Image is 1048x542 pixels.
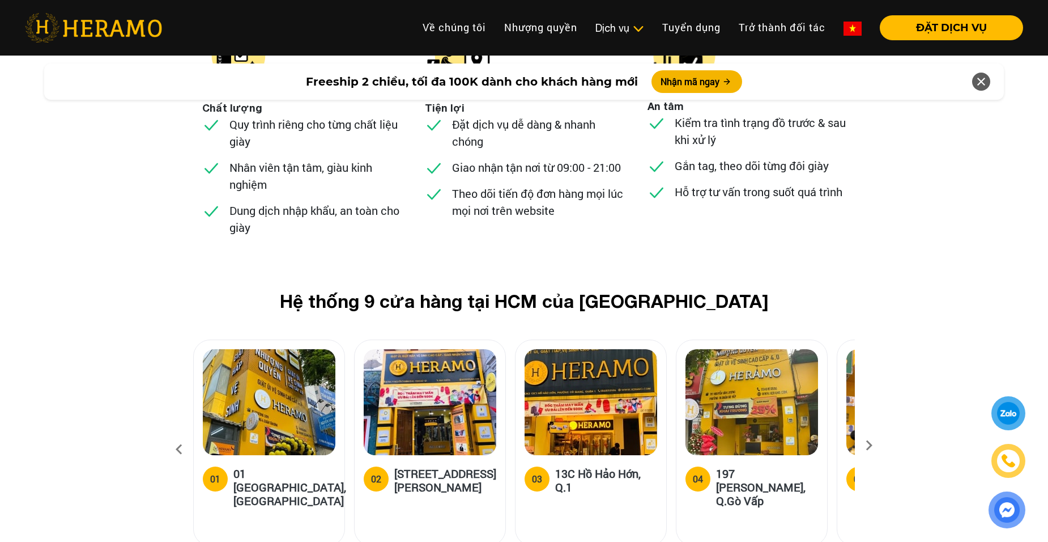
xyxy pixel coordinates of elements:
img: heramo-logo.png [25,13,162,43]
img: checked.svg [425,116,443,134]
img: heramo-01-truong-son-quan-tan-binh [203,349,335,455]
li: Chất lượng [202,100,262,116]
p: Giao nhận tận nơi từ 09:00 - 21:00 [452,159,621,176]
h5: [STREET_ADDRESS][PERSON_NAME] [394,467,496,494]
a: phone-icon [993,446,1024,476]
div: 02 [371,472,381,486]
h2: Hệ thống 9 cửa hàng tại HCM của [GEOGRAPHIC_DATA] [211,290,837,312]
p: Gắn tag, theo dõi từng đôi giày [675,157,829,174]
div: Dịch vụ [595,20,644,36]
img: vn-flag.png [843,22,862,36]
p: Hỗ trợ tư vấn trong suốt quá trình [675,183,842,200]
img: checked.svg [425,185,443,203]
img: checked.svg [647,114,666,132]
div: 03 [532,472,542,486]
p: Nhân viên tận tâm, giàu kinh nghiệm [229,159,401,193]
a: Tuyển dụng [653,15,730,40]
img: checked.svg [202,159,220,177]
img: checked.svg [647,183,666,201]
p: Đặt dịch vụ dễ dàng & nhanh chóng [452,116,623,150]
img: heramo-179b-duong-3-thang-2-phuong-11-quan-10 [846,349,979,455]
img: checked.svg [425,159,443,177]
span: Freeship 2 chiều, tối đa 100K dành cho khách hàng mới [306,73,638,90]
div: 01 [210,472,220,486]
button: Nhận mã ngay [651,70,742,93]
img: phone-icon [1002,455,1015,467]
img: checked.svg [647,157,666,175]
a: Trở thành đối tác [730,15,834,40]
p: Dung dịch nhập khẩu, an toàn cho giày [229,202,401,236]
img: heramo-18a-71-nguyen-thi-minh-khai-quan-1 [364,349,496,455]
h5: 01 [GEOGRAPHIC_DATA], [GEOGRAPHIC_DATA] [233,467,346,507]
p: Kiểm tra tình trạng đồ trước & sau khi xử lý [675,114,846,148]
div: 05 [854,472,864,486]
img: heramo-197-nguyen-van-luong [685,349,818,455]
a: ĐẶT DỊCH VỤ [871,23,1023,33]
img: heramo-13c-ho-hao-hon-quan-1 [525,349,657,455]
img: checked.svg [202,116,220,134]
button: ĐẶT DỊCH VỤ [880,15,1023,40]
img: checked.svg [202,202,220,220]
a: Về chúng tôi [414,15,495,40]
p: Theo dõi tiến độ đơn hàng mọi lúc mọi nơi trên website [452,185,623,219]
h5: 13C Hồ Hảo Hớn, Q.1 [555,467,657,494]
div: 04 [693,472,703,486]
img: subToggleIcon [632,23,644,35]
li: Tiện lợi [425,100,465,116]
p: Quy trình riêng cho từng chất liệu giày [229,116,401,150]
a: Nhượng quyền [495,15,586,40]
h5: 197 [PERSON_NAME], Q.Gò Vấp [716,467,818,507]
